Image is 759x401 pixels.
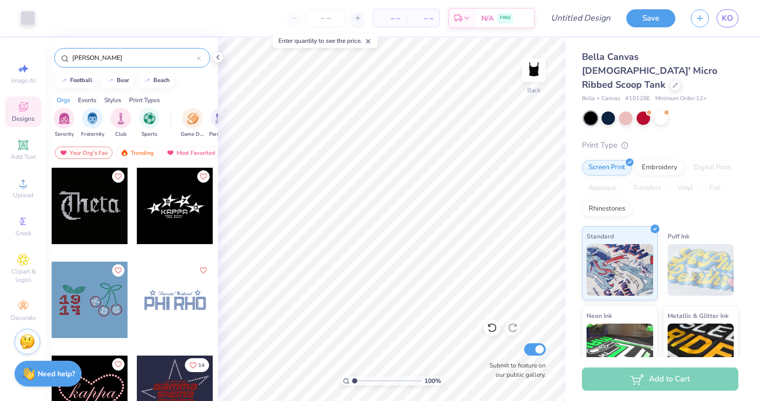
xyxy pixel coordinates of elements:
span: Minimum Order: 12 + [655,94,707,103]
span: Designs [12,115,35,123]
img: Standard [587,244,653,296]
span: Parent's Weekend [209,131,233,138]
div: Back [527,86,541,95]
img: Sports Image [144,113,155,124]
button: Save [626,9,675,27]
img: trend_line.gif [60,77,68,84]
span: 100 % [424,376,441,386]
button: Like [185,358,209,372]
div: football [70,77,92,83]
span: Metallic & Glitter Ink [668,310,729,321]
button: filter button [54,108,74,138]
button: filter button [81,108,104,138]
span: # 1012BE [625,94,650,103]
button: beach [137,73,175,88]
div: Trending [116,147,159,159]
span: Puff Ink [668,231,689,242]
span: Game Day [181,131,204,138]
button: Like [197,264,210,277]
img: Fraternity Image [87,113,98,124]
input: Untitled Design [543,8,619,28]
button: Like [112,358,124,371]
button: filter button [110,108,131,138]
span: KO [722,12,733,24]
img: trend_line.gif [143,77,151,84]
span: Bella + Canvas [582,94,620,103]
div: Orgs [57,95,70,105]
div: Embroidery [635,160,684,175]
div: Screen Print [582,160,632,175]
strong: Need help? [38,369,75,379]
div: Print Types [129,95,160,105]
img: Sorority Image [58,113,70,124]
div: Most Favorited [162,147,220,159]
span: 14 [198,363,204,368]
img: Puff Ink [668,244,734,296]
img: most_fav.gif [59,149,68,156]
div: filter for Sorority [54,108,74,138]
img: trend_line.gif [106,77,115,84]
span: Image AI [11,76,36,85]
span: Add Text [11,153,36,161]
div: filter for Parent's Weekend [209,108,233,138]
button: filter button [139,108,160,138]
button: Like [112,170,124,183]
button: Like [112,264,124,277]
span: FREE [500,14,511,22]
img: most_fav.gif [166,149,175,156]
span: Greek [15,229,31,237]
label: Submit to feature on our public gallery. [484,361,546,379]
div: Transfers [626,181,668,196]
div: Rhinestones [582,201,632,217]
span: N/A [481,13,494,24]
div: bear [117,77,129,83]
img: trending.gif [120,149,129,156]
img: Parent's Weekend Image [215,113,227,124]
button: football [54,73,97,88]
div: Digital Print [687,160,737,175]
div: filter for Fraternity [81,108,104,138]
div: filter for Club [110,108,131,138]
span: – – [413,13,433,24]
div: Events [78,95,97,105]
span: Neon Ink [587,310,612,321]
span: Clipart & logos [5,267,41,284]
button: bear [101,73,134,88]
div: filter for Sports [139,108,160,138]
span: Club [115,131,126,138]
div: Enter quantity to see the price. [273,34,377,48]
span: Standard [587,231,614,242]
div: Print Type [582,139,738,151]
img: Neon Ink [587,324,653,375]
div: Vinyl [671,181,700,196]
span: Sorority [55,131,74,138]
img: Game Day Image [187,113,199,124]
div: Your Org's Fav [55,147,113,159]
input: – – [306,9,346,27]
input: Try "Alpha" [71,53,197,63]
div: Styles [104,95,121,105]
span: Sports [141,131,157,138]
span: Fraternity [81,131,104,138]
img: Metallic & Glitter Ink [668,324,734,375]
div: beach [153,77,170,83]
span: Bella Canvas [DEMOGRAPHIC_DATA]' Micro Ribbed Scoop Tank [582,51,717,91]
img: Club Image [115,113,126,124]
button: Like [197,170,210,183]
span: Upload [13,191,34,199]
div: Foil [703,181,727,196]
div: filter for Game Day [181,108,204,138]
span: – – [379,13,400,24]
img: Back [524,60,544,81]
span: Decorate [11,314,36,322]
button: filter button [209,108,233,138]
a: KO [717,9,738,27]
div: Applique [582,181,623,196]
button: filter button [181,108,204,138]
